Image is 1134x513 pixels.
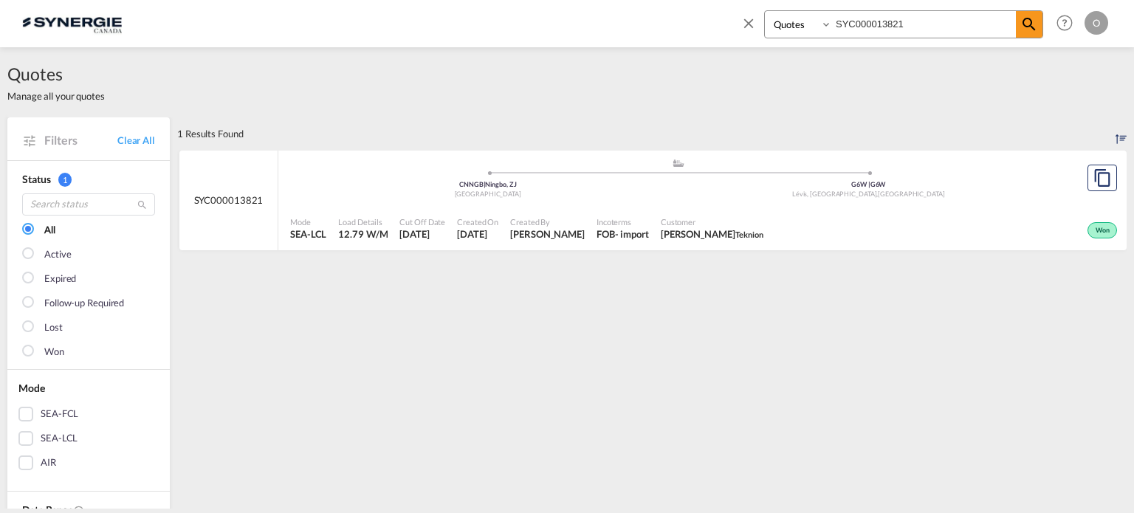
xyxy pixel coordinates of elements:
[22,173,50,185] span: Status
[194,193,264,207] span: SYC000013821
[661,227,763,241] span: Charles-Olivier Thibault Teknion
[670,159,687,167] md-icon: assets/icons/custom/ship-fill.svg
[18,431,159,446] md-checkbox: SEA-LCL
[44,223,55,238] div: All
[484,180,486,188] span: |
[18,382,45,394] span: Mode
[58,173,72,187] span: 1
[290,216,326,227] span: Mode
[1096,226,1113,236] span: Won
[1020,16,1038,33] md-icon: icon-magnify
[137,199,148,210] md-icon: icon-magnify
[832,11,1016,37] input: Enter Quotation Number
[44,272,76,286] div: Expired
[661,216,763,227] span: Customer
[44,296,124,311] div: Follow-up Required
[597,227,615,241] div: FOB
[1093,169,1111,187] md-icon: assets/icons/custom/copyQuote.svg
[870,180,886,188] span: G6W
[338,228,388,240] span: 12.79 W/M
[22,193,155,216] input: Search status
[177,117,244,150] div: 1 Results Found
[44,132,117,148] span: Filters
[1085,11,1108,35] div: O
[41,407,78,421] div: SEA-FCL
[740,15,757,31] md-icon: icon-close
[876,190,878,198] span: ,
[117,134,155,147] a: Clear All
[457,227,498,241] span: 5 Aug 2025
[179,151,1127,251] div: SYC000013821 assets/icons/custom/ship-fill.svgassets/icons/custom/roll-o-plane.svgOriginNingbo, Z...
[290,227,326,241] span: SEA-LCL
[1052,10,1085,37] div: Help
[740,10,764,46] span: icon-close
[1087,165,1117,191] button: Copy Quote
[878,190,944,198] span: [GEOGRAPHIC_DATA]
[455,190,521,198] span: [GEOGRAPHIC_DATA]
[597,216,649,227] span: Incoterms
[510,216,585,227] span: Created By
[615,227,649,241] div: - import
[7,89,105,103] span: Manage all your quotes
[44,247,71,262] div: Active
[399,227,445,241] span: 5 Aug 2025
[44,320,63,335] div: Lost
[868,180,870,188] span: |
[338,216,388,227] span: Load Details
[459,180,516,188] span: CNNGB Ningbo, ZJ
[792,190,879,198] span: Lévis, [GEOGRAPHIC_DATA]
[735,230,763,239] span: Teknion
[1016,11,1042,38] span: icon-magnify
[510,227,585,241] span: Karen Mercier
[18,407,159,421] md-checkbox: SEA-FCL
[7,62,105,86] span: Quotes
[22,172,155,187] div: Status 1
[18,455,159,470] md-checkbox: AIR
[457,216,498,227] span: Created On
[851,180,870,188] span: G6W
[22,7,122,40] img: 1f56c880d42311ef80fc7dca854c8e59.png
[1052,10,1077,35] span: Help
[41,455,56,470] div: AIR
[1087,222,1117,238] div: Won
[44,345,64,359] div: Won
[399,216,445,227] span: Cut Off Date
[41,431,78,446] div: SEA-LCL
[597,227,649,241] div: FOB import
[1116,117,1127,150] div: Sort by: Created On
